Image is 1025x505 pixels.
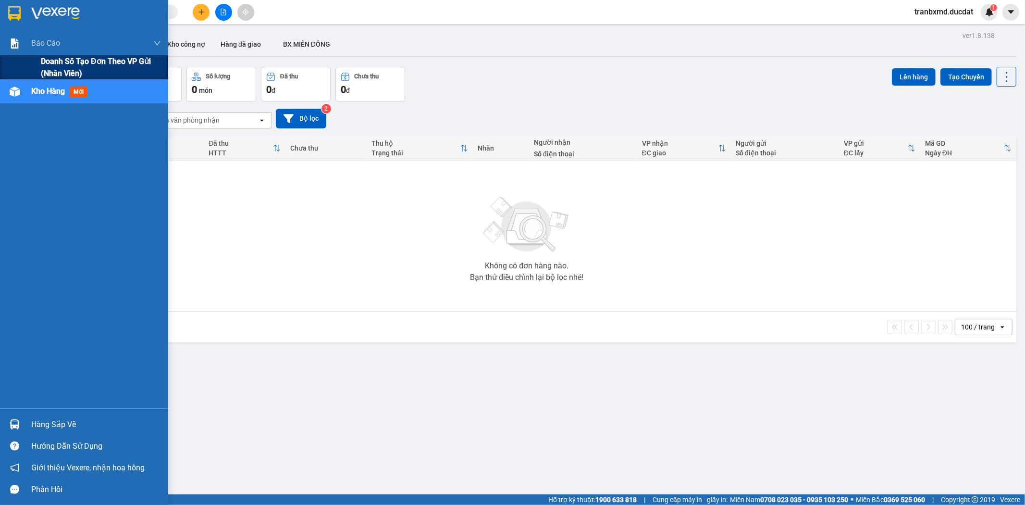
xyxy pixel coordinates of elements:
span: aim [242,9,249,15]
span: Doanh số tạo đơn theo VP gửi (nhân viên) [41,55,161,79]
th: Toggle SortBy [204,136,285,161]
div: Người gửi [736,139,834,147]
span: message [10,485,19,494]
span: món [199,87,212,94]
span: Cung cấp máy in - giấy in: [653,494,728,505]
span: question-circle [10,442,19,451]
span: Hỗ trợ kỹ thuật: [548,494,637,505]
strong: 0931 600 979 [35,32,82,41]
button: Lên hàng [892,68,936,86]
span: Kho hàng [31,87,65,96]
button: Số lượng0món [186,67,256,101]
button: caret-down [1002,4,1019,21]
th: Toggle SortBy [637,136,731,161]
button: Kho công nợ [160,33,213,56]
span: caret-down [1007,8,1015,16]
strong: 0708 023 035 - 0935 103 250 [760,496,848,504]
th: Toggle SortBy [367,136,473,161]
strong: 0901 936 968 [6,42,53,51]
span: BX Miền Đông (H) [51,63,143,76]
img: solution-icon [10,38,20,49]
button: Tạo Chuyến [940,68,992,86]
div: ver 1.8.138 [963,30,995,41]
span: BX MIỀN ĐÔNG [283,40,330,48]
img: icon-new-feature [985,8,994,16]
div: Phản hồi [31,482,161,497]
div: Nhãn [478,144,524,152]
div: Chưa thu [290,144,362,152]
span: mới [70,87,87,97]
img: svg+xml;base64,PHN2ZyBjbGFzcz0ibGlzdC1wbHVnX19zdmciIHhtbG5zPSJodHRwOi8vd3d3LnczLm9yZy8yMDAwL3N2Zy... [479,191,575,258]
span: file-add [220,9,227,15]
span: plus [198,9,205,15]
span: 1 [992,4,995,11]
span: VP GỬI: [6,63,48,76]
span: Miền Nam [730,494,848,505]
span: ⚪️ [851,498,853,502]
strong: 1900 633 818 [595,496,637,504]
span: Báo cáo [31,37,60,49]
strong: 0901 900 568 [87,27,164,45]
span: down [153,39,161,47]
div: Không có đơn hàng nào. [485,262,568,270]
div: Đã thu [280,73,298,80]
span: Miền Bắc [856,494,925,505]
div: Ngày ĐH [925,149,1004,157]
div: Số điện thoại [736,149,834,157]
button: aim [237,4,254,21]
img: logo-vxr [8,6,21,21]
button: file-add [215,4,232,21]
div: Số lượng [206,73,230,80]
div: HTTT [209,149,272,157]
div: Mã GD [925,139,1004,147]
img: warehouse-icon [10,87,20,97]
span: đ [346,87,350,94]
th: Toggle SortBy [920,136,1016,161]
sup: 1 [990,4,997,11]
svg: open [258,116,266,124]
button: Chưa thu0đ [335,67,405,101]
button: Đã thu0đ [261,67,331,101]
sup: 2 [321,104,331,114]
span: | [932,494,934,505]
div: Người nhận [534,139,632,146]
strong: 0369 525 060 [884,496,925,504]
div: Số điện thoại [534,150,632,158]
strong: Sài Gòn: [6,32,35,41]
strong: 0901 933 179 [87,47,134,56]
div: Hướng dẫn sử dụng [31,439,161,454]
div: Chọn văn phòng nhận [153,115,220,125]
th: Toggle SortBy [839,136,920,161]
span: Giới thiệu Vexere, nhận hoa hồng [31,462,145,474]
div: ĐC lấy [844,149,908,157]
svg: open [999,323,1006,331]
div: VP nhận [642,139,718,147]
div: 100 / trang [961,322,995,332]
span: tranbxmd.ducdat [907,6,981,18]
button: Bộ lọc [276,109,326,128]
div: Chưa thu [355,73,379,80]
span: notification [10,463,19,472]
span: ĐỨC ĐẠT GIA LAI [39,9,133,23]
button: plus [193,4,210,21]
div: VP gửi [844,139,908,147]
button: Hàng đã giao [213,33,269,56]
span: copyright [972,496,978,503]
div: Đã thu [209,139,272,147]
div: Bạn thử điều chỉnh lại bộ lọc nhé! [470,274,583,281]
img: warehouse-icon [10,419,20,429]
span: | [644,494,645,505]
span: 0 [192,84,197,95]
div: ĐC giao [642,149,718,157]
div: Hàng sắp về [31,417,161,432]
span: 0 [266,84,272,95]
div: Thu hộ [371,139,460,147]
span: 0 [341,84,346,95]
span: đ [272,87,275,94]
div: Trạng thái [371,149,460,157]
strong: [PERSON_NAME]: [87,27,147,36]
